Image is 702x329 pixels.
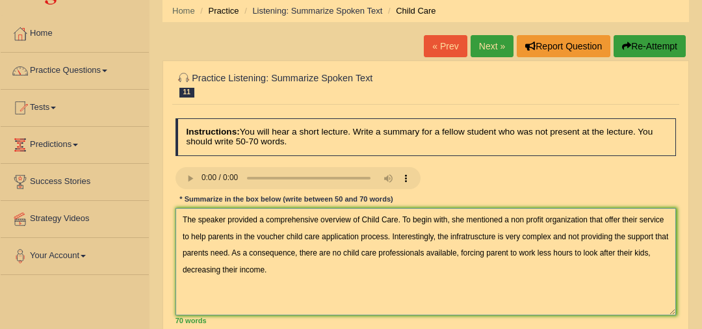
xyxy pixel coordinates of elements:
[471,35,513,57] a: Next »
[175,194,398,205] div: * Summarize in the box below (write between 50 and 70 words)
[175,70,486,98] h2: Practice Listening: Summarize Spoken Text
[252,6,382,16] a: Listening: Summarize Spoken Text
[424,35,467,57] a: « Prev
[1,201,149,233] a: Strategy Videos
[1,127,149,159] a: Predictions
[614,35,686,57] button: Re-Attempt
[385,5,436,17] li: Child Care
[175,118,677,155] h4: You will hear a short lecture. Write a summary for a fellow student who was not present at the le...
[175,315,677,326] div: 70 words
[1,16,149,48] a: Home
[179,88,194,98] span: 11
[172,6,195,16] a: Home
[517,35,610,57] button: Report Question
[1,238,149,270] a: Your Account
[186,127,239,137] b: Instructions:
[1,53,149,85] a: Practice Questions
[1,164,149,196] a: Success Stories
[197,5,239,17] li: Practice
[1,90,149,122] a: Tests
